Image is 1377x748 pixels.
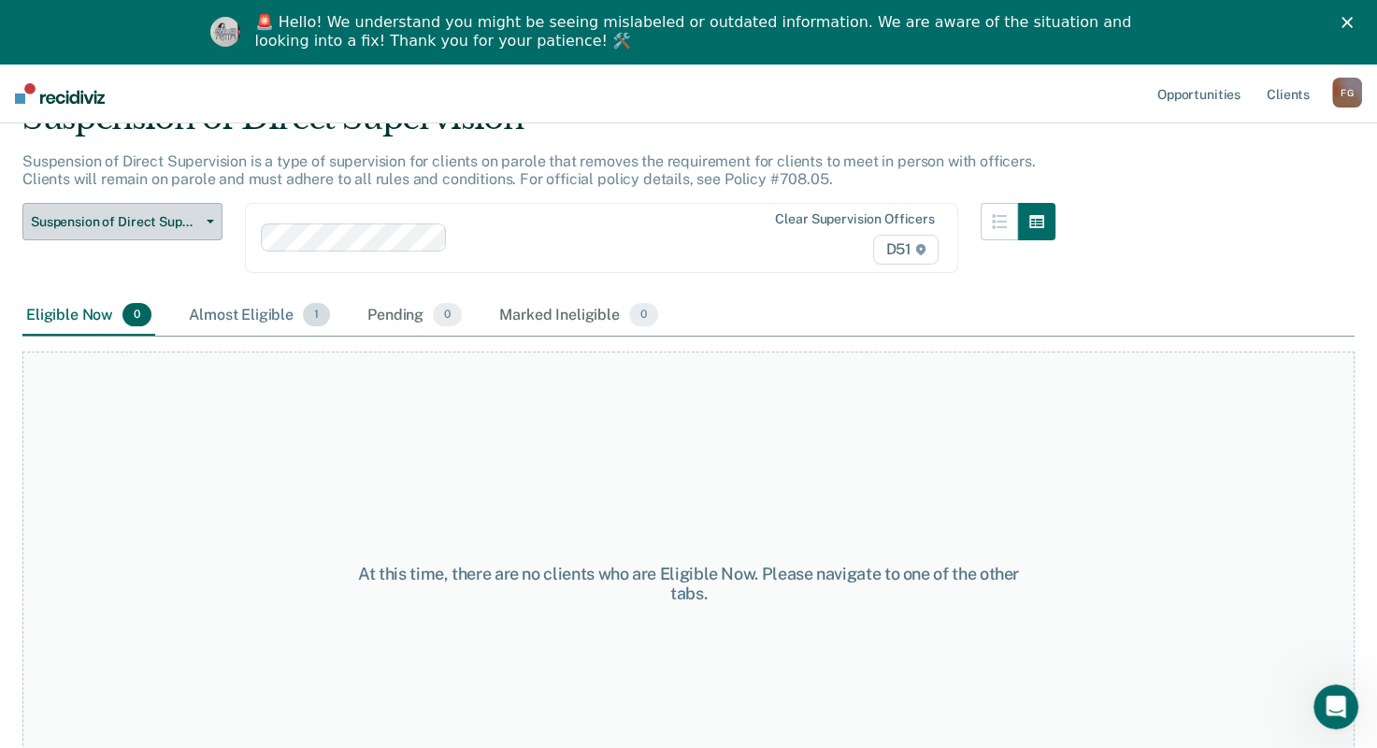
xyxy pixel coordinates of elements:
[22,152,1036,188] p: Suspension of Direct Supervision is a type of supervision for clients on parole that removes the ...
[1332,78,1362,108] div: F G
[22,99,1055,152] div: Suspension of Direct Supervision
[185,295,334,337] div: Almost Eligible1
[629,303,658,327] span: 0
[1154,64,1244,123] a: Opportunities
[356,564,1022,604] div: At this time, there are no clients who are Eligible Now. Please navigate to one of the other tabs.
[1341,17,1360,28] div: Close
[873,235,938,265] span: D51
[122,303,151,327] span: 0
[1332,78,1362,108] button: FG
[255,13,1138,50] div: 🚨 Hello! We understand you might be seeing mislabeled or outdated information. We are aware of th...
[15,83,105,104] img: Recidiviz
[364,295,466,337] div: Pending0
[495,295,662,337] div: Marked Ineligible0
[433,303,462,327] span: 0
[303,303,330,327] span: 1
[22,203,222,240] button: Suspension of Direct Supervision
[31,214,199,230] span: Suspension of Direct Supervision
[1263,64,1313,123] a: Clients
[22,295,155,337] div: Eligible Now0
[210,17,240,47] img: Profile image for Kim
[775,211,934,227] div: Clear supervision officers
[1313,684,1358,729] iframe: Intercom live chat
